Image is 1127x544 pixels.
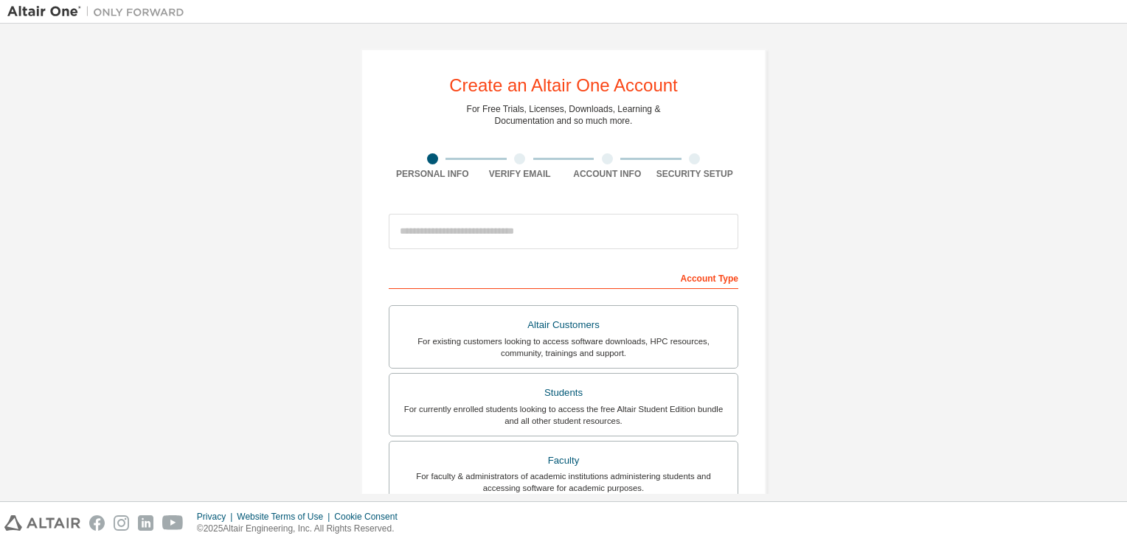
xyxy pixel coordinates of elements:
[398,403,729,427] div: For currently enrolled students looking to access the free Altair Student Edition bundle and all ...
[449,77,678,94] div: Create an Altair One Account
[197,511,237,523] div: Privacy
[197,523,406,535] p: © 2025 Altair Engineering, Inc. All Rights Reserved.
[389,168,476,180] div: Personal Info
[563,168,651,180] div: Account Info
[114,515,129,531] img: instagram.svg
[4,515,80,531] img: altair_logo.svg
[476,168,564,180] div: Verify Email
[389,265,738,289] div: Account Type
[334,511,406,523] div: Cookie Consent
[162,515,184,531] img: youtube.svg
[651,168,739,180] div: Security Setup
[89,515,105,531] img: facebook.svg
[7,4,192,19] img: Altair One
[398,450,729,471] div: Faculty
[138,515,153,531] img: linkedin.svg
[398,335,729,359] div: For existing customers looking to access software downloads, HPC resources, community, trainings ...
[467,103,661,127] div: For Free Trials, Licenses, Downloads, Learning & Documentation and so much more.
[398,383,729,403] div: Students
[398,470,729,494] div: For faculty & administrators of academic institutions administering students and accessing softwa...
[237,511,334,523] div: Website Terms of Use
[398,315,729,335] div: Altair Customers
